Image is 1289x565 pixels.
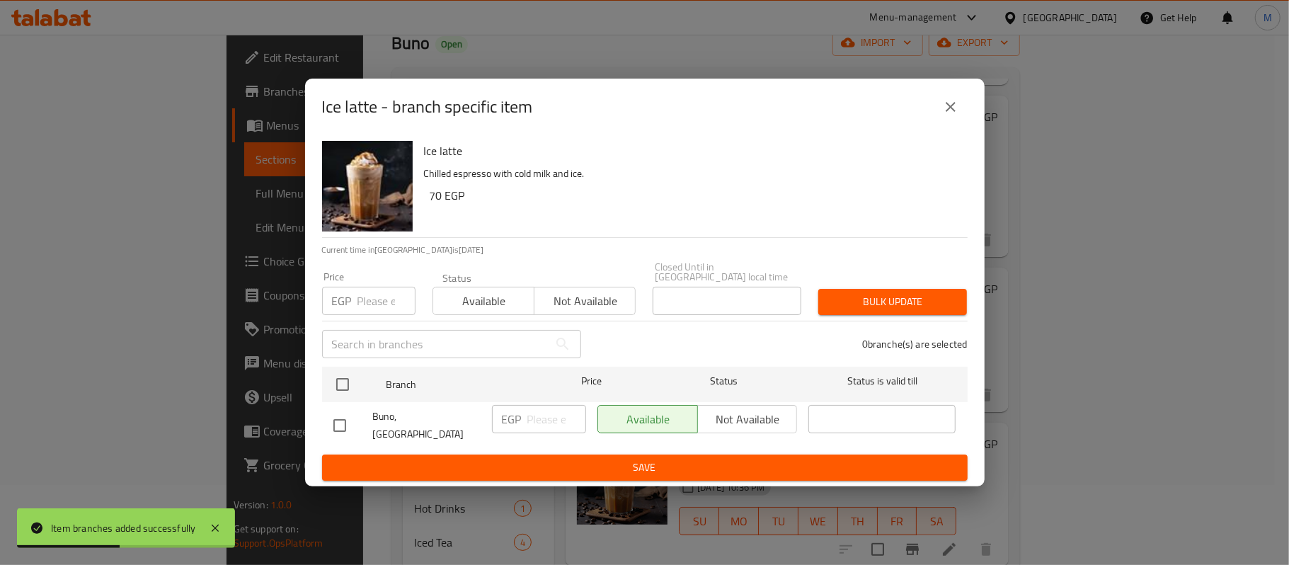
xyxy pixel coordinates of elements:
[818,289,967,315] button: Bulk update
[502,411,522,428] p: EGP
[51,520,195,536] div: Item branches added successfully
[386,376,533,394] span: Branch
[332,292,352,309] p: EGP
[808,372,956,390] span: Status is valid till
[322,330,549,358] input: Search in branches
[430,186,956,205] h6: 70 EGP
[934,90,968,124] button: close
[424,165,956,183] p: Chilled espresso with cold milk and ice.
[439,291,529,312] span: Available
[830,293,956,311] span: Bulk update
[527,405,586,433] input: Please enter price
[540,291,630,312] span: Not available
[424,141,956,161] h6: Ice latte
[650,372,797,390] span: Status
[862,337,968,351] p: 0 branche(s) are selected
[432,287,534,315] button: Available
[544,372,638,390] span: Price
[373,408,481,443] span: Buno, [GEOGRAPHIC_DATA]
[534,287,636,315] button: Not available
[322,96,533,118] h2: Ice latte - branch specific item
[333,459,956,476] span: Save
[322,455,968,481] button: Save
[357,287,416,315] input: Please enter price
[322,244,968,256] p: Current time in [GEOGRAPHIC_DATA] is [DATE]
[322,141,413,232] img: Ice latte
